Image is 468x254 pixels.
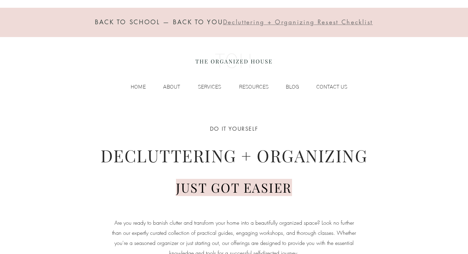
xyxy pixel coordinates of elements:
a: CONTACT US [302,82,351,92]
p: BLOG [282,82,302,92]
span: JUST GOT EASIER [176,179,292,196]
img: the organized house [192,47,275,74]
a: ABOUT [149,82,183,92]
span: Decluttering + Organizing Resest Checklist [223,18,373,26]
a: RESOURCES [224,82,272,92]
a: Decluttering + Organizing Resest Checklist [223,20,373,26]
p: CONTACT US [313,82,351,92]
span: BACK TO SCHOOL — BACK TO YOU [95,18,223,26]
p: ABOUT [160,82,183,92]
p: HOME [127,82,149,92]
p: SERVICES [194,82,224,92]
a: HOME [117,82,149,92]
a: SERVICES [183,82,224,92]
span: DECLUTTERING + ORGANIZING [101,144,368,167]
span: DO IT YOURSELF [210,125,258,132]
a: BLOG [272,82,302,92]
p: RESOURCES [236,82,272,92]
nav: Site [117,82,351,92]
